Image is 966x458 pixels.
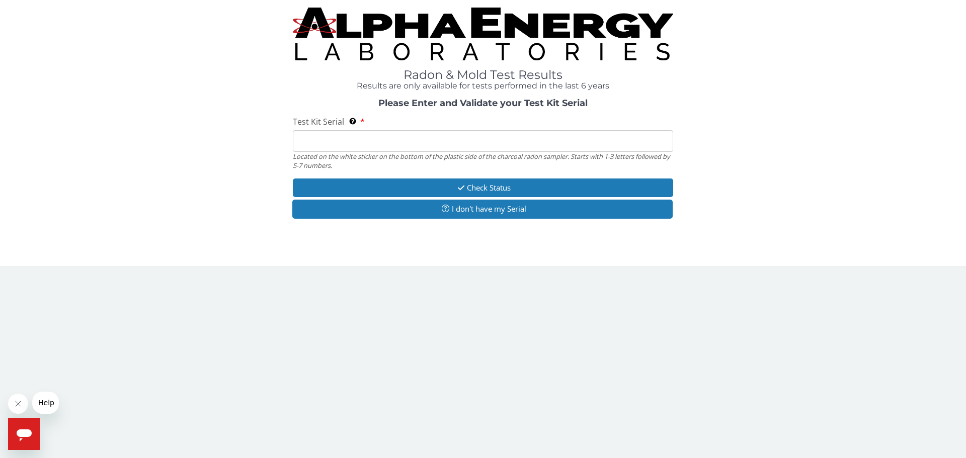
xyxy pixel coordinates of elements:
iframe: Close message [8,394,28,414]
h1: Radon & Mold Test Results [293,68,673,81]
div: Located on the white sticker on the bottom of the plastic side of the charcoal radon sampler. Sta... [293,152,673,170]
strong: Please Enter and Validate your Test Kit Serial [378,98,588,109]
iframe: Button to launch messaging window [8,418,40,450]
span: Test Kit Serial [293,116,344,127]
button: I don't have my Serial [292,200,673,218]
button: Check Status [293,178,673,197]
img: TightCrop.jpg [293,8,673,60]
iframe: Message from company [32,392,59,414]
h4: Results are only available for tests performed in the last 6 years [293,81,673,90]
